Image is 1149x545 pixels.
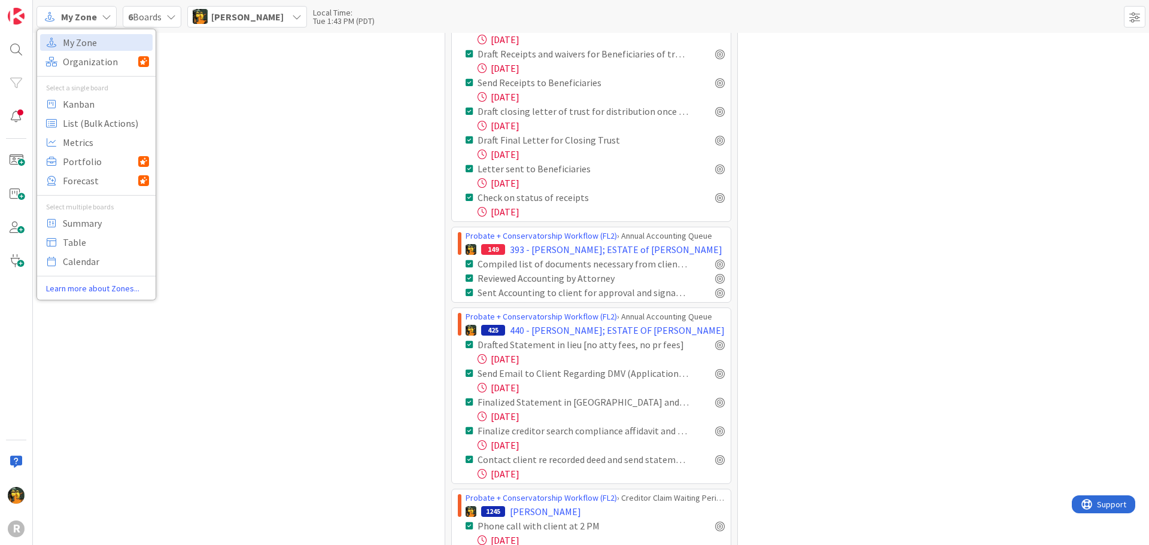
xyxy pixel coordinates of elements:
span: List (Bulk Actions) [63,114,149,132]
span: 440 - [PERSON_NAME]; ESTATE OF [PERSON_NAME] [510,323,725,337]
div: Letter sent to Beneficiaries [478,162,648,176]
div: › Creditor Claim Waiting Period [466,492,725,504]
div: Finalized Statement in [GEOGRAPHIC_DATA] and send to client [478,395,689,409]
div: Phone call with client at 2 PM [478,519,652,533]
a: Forecast [40,172,153,189]
img: MR [466,244,476,255]
span: [PERSON_NAME] [510,504,581,519]
span: Calendar [63,252,149,270]
span: My Zone [63,34,149,51]
span: Boards [128,10,162,24]
div: [DATE] [478,409,725,424]
div: [DATE] [478,380,725,395]
div: [DATE] [478,438,725,452]
a: Probate + Conservatorship Workflow (FL2) [466,492,617,503]
div: [DATE] [478,205,725,219]
div: Compiled list of documents necessary from client and send to PL [478,257,689,271]
a: Calendar [40,253,153,270]
span: Table [63,233,149,251]
div: Tue 1:43 PM (PDT) [313,17,375,25]
a: Summary [40,215,153,232]
span: Summary [63,214,149,232]
div: [DATE] [478,176,725,190]
div: Draft closing letter of trust for distribution once receipts received [478,104,689,118]
img: MR [193,9,208,24]
a: Metrics [40,134,153,151]
a: Probate + Conservatorship Workflow (FL2) [466,311,617,322]
div: [DATE] [478,467,725,481]
div: [DATE] [478,352,725,366]
div: Finalize creditor search compliance affidavit and send to client [478,424,689,438]
b: 6 [128,11,133,23]
a: Portfolio [40,153,153,170]
div: [DATE] [478,32,725,47]
div: Sent Accounting to client for approval and signature [478,285,689,300]
span: Support [25,2,54,16]
div: Draft Final Letter for Closing Trust [478,133,662,147]
a: Table [40,234,153,251]
span: Portfolio [63,153,138,170]
a: Organization [40,53,153,70]
div: › Annual Accounting Queue [466,230,725,242]
span: Metrics [63,133,149,151]
img: MR [466,506,476,517]
div: [DATE] [478,90,725,104]
div: Contact client re recorded deed and send statement in lieu for client approval. [478,452,689,467]
a: My Zone [40,34,153,51]
span: Forecast [63,172,138,190]
span: Kanban [63,95,149,113]
div: Reviewed Accounting by Attorney [478,271,660,285]
img: MR [466,325,476,336]
img: MR [8,487,25,504]
span: My Zone [61,10,97,24]
div: Send Receipts to Beneficiaries [478,75,653,90]
span: [PERSON_NAME] [211,10,284,24]
div: Select multiple boards [37,202,156,212]
div: Local Time: [313,8,375,17]
div: 149 [481,244,505,255]
div: R [8,520,25,537]
div: [DATE] [478,118,725,133]
img: Visit kanbanzone.com [8,8,25,25]
a: List (Bulk Actions) [40,115,153,132]
div: Send Email to Client Regarding DMV (Application) Update [478,366,689,380]
span: Organization [63,53,138,71]
div: 425 [481,325,505,336]
div: 1245 [481,506,505,517]
a: Learn more about Zones... [37,282,156,295]
span: 393 - [PERSON_NAME]; ESTATE of [PERSON_NAME] [510,242,722,257]
div: Drafted Statement in lieu [no atty fees, no pr fees] [478,337,689,352]
a: Kanban [40,96,153,112]
div: Draft Receipts and waivers for Beneficiaries of trust to sign [478,47,689,61]
div: Select a single board [37,83,156,93]
div: › Annual Accounting Queue [466,310,725,323]
a: Probate + Conservatorship Workflow (FL2) [466,230,617,241]
div: Check on status of receipts [478,190,647,205]
div: [DATE] [478,61,725,75]
div: [DATE] [478,147,725,162]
